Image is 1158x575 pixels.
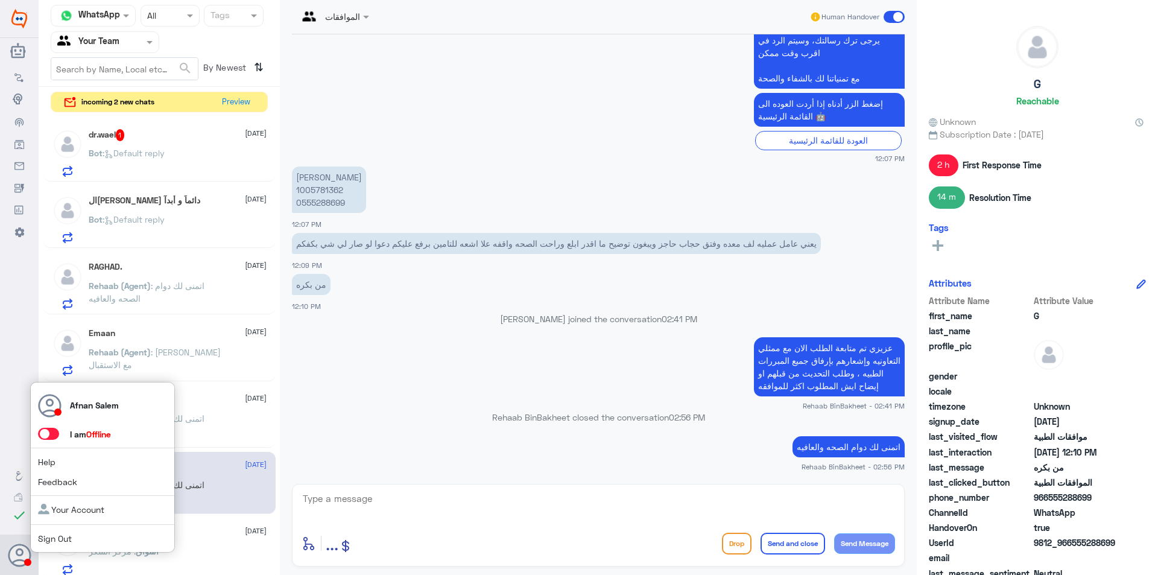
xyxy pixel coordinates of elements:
[292,220,321,228] span: 12:07 PM
[89,195,200,206] h5: الحمدلله دائماً و أبدآ
[292,313,905,325] p: [PERSON_NAME] joined the conversation
[1034,506,1121,519] span: 2
[1034,385,1121,398] span: null
[929,400,1031,413] span: timezone
[178,59,192,78] button: search
[86,429,111,439] span: Offline
[793,436,905,457] p: 23/9/2025, 2:56 PM
[38,477,77,487] a: Feedback
[89,129,125,141] h5: dr.wael
[103,214,165,224] span: : Default reply
[57,7,75,25] img: whatsapp.png
[1034,430,1121,443] span: موافقات الطبية
[8,544,31,567] button: Avatar
[929,491,1031,504] span: phone_number
[89,281,204,303] span: : اتمنى لك دوام الصحه والعافيه
[662,314,697,324] span: 02:41 PM
[821,11,879,22] span: Human Handover
[929,310,1031,322] span: first_name
[245,194,267,205] span: [DATE]
[178,61,192,75] span: search
[70,399,119,411] p: Afnan Salem
[254,57,264,77] i: ⇅
[929,415,1031,428] span: signup_date
[754,93,905,127] p: 23/9/2025, 12:07 PM
[1034,551,1121,564] span: null
[116,129,125,141] span: 1
[929,551,1031,564] span: email
[38,533,72,544] a: Sign Out
[292,233,821,254] p: 23/9/2025, 12:09 PM
[89,328,115,338] h5: Emaan
[52,262,83,292] img: defaultAdmin.png
[245,128,267,139] span: [DATE]
[89,347,151,357] span: Rehaab (Agent)
[929,536,1031,549] span: UserId
[929,370,1031,383] span: gender
[802,462,905,472] span: Rehaab BinBakheet - 02:56 PM
[1016,95,1059,106] h6: Reachable
[969,191,1031,204] span: Resolution Time
[1034,400,1121,413] span: Unknown
[1034,370,1121,383] span: null
[929,115,976,128] span: Unknown
[245,326,267,337] span: [DATE]
[1034,521,1121,534] span: true
[1034,415,1121,428] span: 2025-09-20T07:43:52.073Z
[834,533,895,554] button: Send Message
[755,131,902,150] div: العودة للقائمة الرئيسية
[929,461,1031,474] span: last_message
[89,148,103,158] span: Bot
[38,457,55,467] a: Help
[1034,461,1121,474] span: من بكره
[963,159,1042,171] span: First Response Time
[754,337,905,396] p: 23/9/2025, 2:41 PM
[929,340,1031,367] span: profile_pic
[326,530,338,557] button: ...
[929,294,1031,307] span: Attribute Name
[52,195,83,226] img: defaultAdmin.png
[929,222,949,233] h6: Tags
[929,154,958,176] span: 2 h
[929,430,1031,443] span: last_visited_flow
[292,302,321,310] span: 12:10 PM
[89,347,221,370] span: : [PERSON_NAME] مع الاستقبال
[52,328,83,358] img: defaultAdmin.png
[198,57,249,81] span: By Newest
[217,92,255,112] button: Preview
[929,278,972,288] h6: Attributes
[929,325,1031,337] span: last_name
[929,521,1031,534] span: HandoverOn
[929,128,1146,141] span: Subscription Date : [DATE]
[103,148,165,158] span: : Default reply
[292,167,366,213] p: 23/9/2025, 12:07 PM
[1034,294,1121,307] span: Attribute Value
[1034,491,1121,504] span: 966555288699
[245,526,267,536] span: [DATE]
[1034,340,1064,370] img: defaultAdmin.png
[245,260,267,271] span: [DATE]
[292,261,322,269] span: 12:09 PM
[803,401,905,411] span: Rehaab BinBakheet - 02:41 PM
[929,476,1031,489] span: last_clicked_button
[245,393,267,404] span: [DATE]
[209,8,230,24] div: Tags
[1034,310,1121,322] span: G
[292,411,905,424] p: Rehaab BinBakheet closed the conversation
[929,186,965,208] span: 14 m
[722,533,751,554] button: Drop
[1034,77,1041,91] h5: G
[875,153,905,164] span: 12:07 PM
[929,385,1031,398] span: locale
[669,412,705,422] span: 02:56 PM
[761,533,825,554] button: Send and close
[12,508,27,523] i: check
[51,58,198,80] input: Search by Name, Local etc…
[1034,476,1121,489] span: الموافقات الطبية
[11,9,27,28] img: Widebot Logo
[57,33,75,51] img: yourTeam.svg
[81,97,154,107] span: incoming 2 new chats
[89,281,151,291] span: Rehaab (Agent)
[89,262,122,272] h5: RAGHAD.
[70,429,111,439] span: I am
